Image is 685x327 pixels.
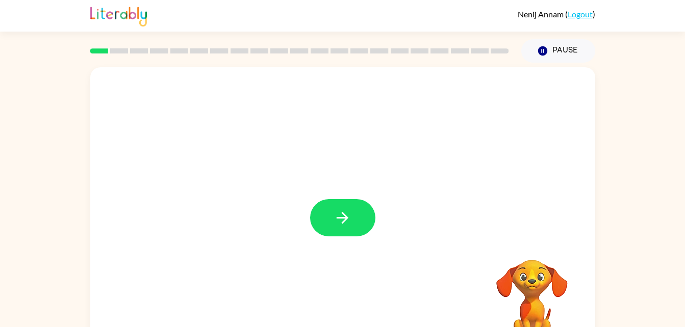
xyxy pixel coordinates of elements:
[518,9,565,19] span: Nenij Annam
[90,4,147,26] img: Literably
[518,9,595,19] div: ( )
[521,39,595,63] button: Pause
[568,9,593,19] a: Logout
